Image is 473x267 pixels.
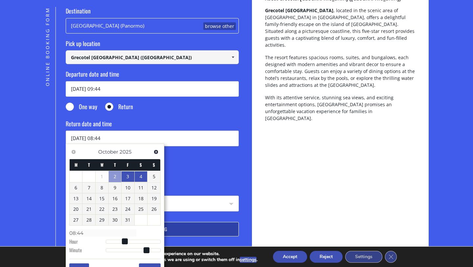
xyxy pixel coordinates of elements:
button: Close GDPR Cookie Banner [385,251,397,263]
a: Previous [69,147,78,156]
button: Settings [345,251,382,263]
a: 4 [135,171,147,182]
p: With its attentive service, stunning sea views, and exciting entertainment options, [GEOGRAPHIC_D... [265,94,416,127]
span: Saturday [140,161,142,168]
a: Next [152,147,161,156]
span: Sunday [153,161,155,168]
a: 17 [122,193,134,204]
a: browse other [203,22,236,30]
a: 21 [82,204,95,214]
label: Destination [66,7,239,18]
p: We are using cookies to give you the best experience on our website. [75,251,258,257]
a: 31 [122,215,134,225]
a: 30 [109,215,122,225]
p: The resort features spacious rooms, suites, and bungalows, each designed with modern amenities an... [265,54,416,94]
label: Return [105,103,133,114]
span: Previous [71,149,76,155]
a: 26 [147,204,160,214]
span: Friday [127,161,129,168]
a: 8 [96,182,108,193]
a: 2 [109,171,122,182]
a: 14 [82,193,95,204]
span: Monday [75,161,78,168]
span: Tuesday [88,161,90,168]
a: 11 [135,182,147,193]
a: 13 [70,193,82,204]
dt: Minute [69,247,106,255]
a: 25 [135,204,147,214]
a: 27 [70,215,82,225]
a: 9 [109,182,122,193]
label: Pick up location [66,39,239,51]
label: One way [66,103,97,114]
button: Accept [273,251,307,263]
a: 28 [82,215,95,225]
button: Reject [310,251,343,263]
a: 18 [135,193,147,204]
a: 7 [82,182,95,193]
a: 19 [147,193,160,204]
a: Show All Items [227,50,238,64]
a: 3 [122,171,134,182]
span: Thursday [114,161,116,168]
a: 23 [109,204,122,214]
span: October [98,149,118,155]
a: 29 [96,215,108,225]
a: 16 [109,193,122,204]
a: 5 [147,171,160,182]
a: 10 [122,182,134,193]
label: Departure date and time [66,70,239,81]
a: 22 [96,204,108,214]
p: You can find out more about which cookies we are using or switch them off in . [75,257,258,263]
a: 6 [70,182,82,193]
span: Next [153,149,159,155]
input: Select pickup location [66,50,239,64]
span: 1 [96,171,108,182]
dt: Hour [69,238,106,247]
a: 24 [122,204,134,214]
a: 12 [147,182,160,193]
div: [GEOGRAPHIC_DATA] (Panormo) [66,18,239,34]
a: 15 [96,193,108,204]
button: settings [240,257,257,263]
a: 20 [70,204,82,214]
span: 2025 [120,149,131,155]
span: Wednesday [101,161,103,168]
p: , located in the scenic area of [GEOGRAPHIC_DATA] in [GEOGRAPHIC_DATA], offers a delightful famil... [265,7,416,54]
strong: Grecotel [GEOGRAPHIC_DATA] [265,7,333,13]
label: Return date and time [66,120,239,131]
